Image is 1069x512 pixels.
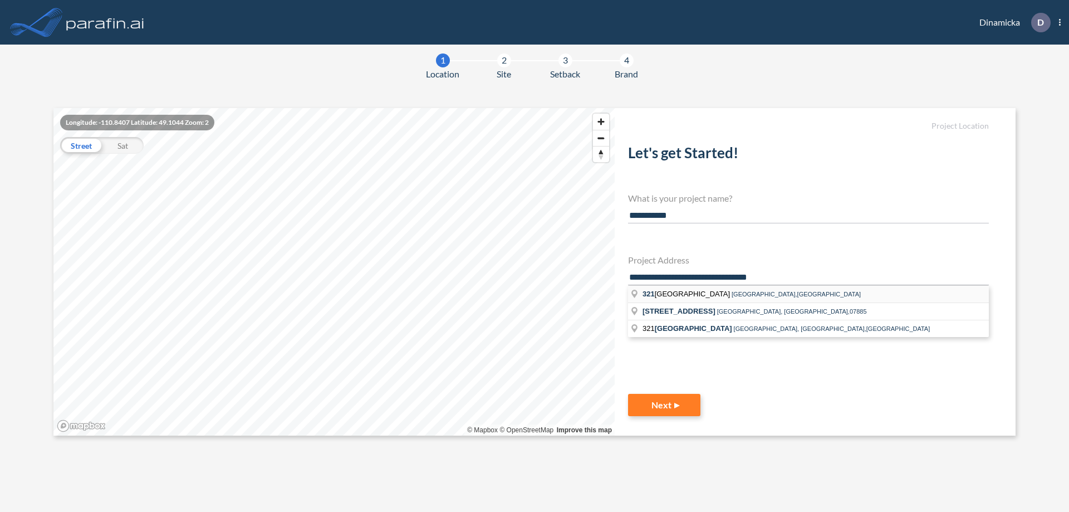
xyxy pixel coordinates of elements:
[717,308,867,315] span: [GEOGRAPHIC_DATA], [GEOGRAPHIC_DATA],07885
[467,426,498,434] a: Mapbox
[732,291,861,298] span: [GEOGRAPHIC_DATA],[GEOGRAPHIC_DATA]
[628,121,989,131] h5: Project Location
[615,67,638,81] span: Brand
[734,325,930,332] span: [GEOGRAPHIC_DATA], [GEOGRAPHIC_DATA],[GEOGRAPHIC_DATA]
[499,426,553,434] a: OpenStreetMap
[436,53,450,67] div: 1
[593,114,609,130] button: Zoom in
[557,426,612,434] a: Improve this map
[1037,17,1044,27] p: D
[620,53,634,67] div: 4
[593,130,609,146] button: Zoom out
[64,11,146,33] img: logo
[628,193,989,203] h4: What is your project name?
[426,67,459,81] span: Location
[643,290,732,298] span: [GEOGRAPHIC_DATA]
[53,108,615,436] canvas: Map
[628,394,700,416] button: Next
[550,67,580,81] span: Setback
[497,53,511,67] div: 2
[963,13,1061,32] div: Dinamicka
[102,137,144,154] div: Sat
[60,137,102,154] div: Street
[655,324,732,333] span: [GEOGRAPHIC_DATA]
[57,420,106,432] a: Mapbox homepage
[628,255,989,265] h4: Project Address
[643,324,734,333] span: 321
[643,290,655,298] span: 321
[60,115,214,130] div: Longitude: -110.8407 Latitude: 49.1044 Zoom: 2
[558,53,572,67] div: 3
[497,67,511,81] span: Site
[643,307,715,315] span: [STREET_ADDRESS]
[628,144,989,166] h2: Let's get Started!
[593,146,609,162] button: Reset bearing to north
